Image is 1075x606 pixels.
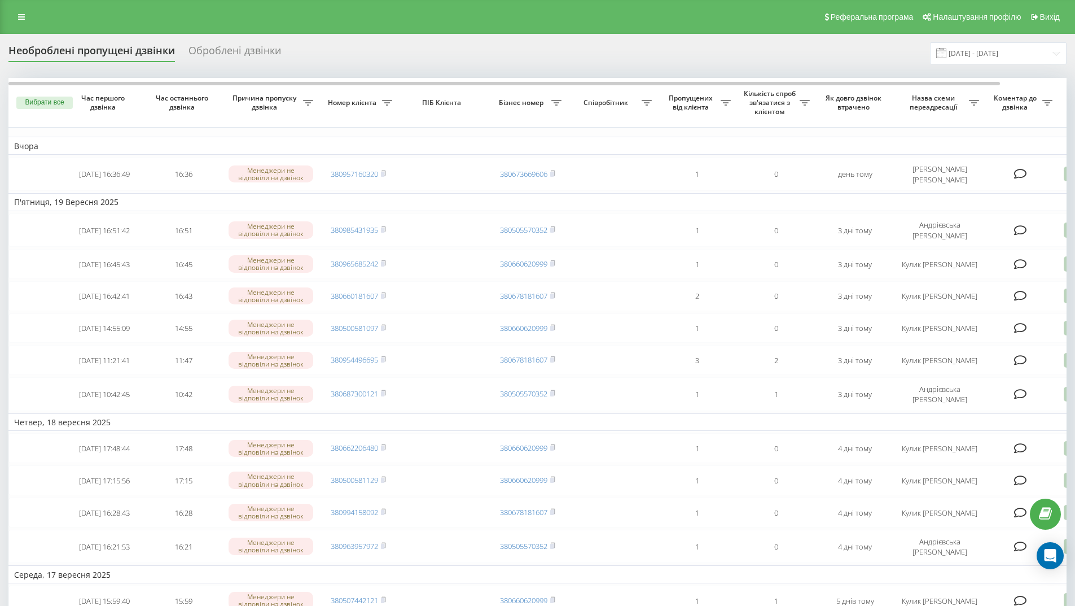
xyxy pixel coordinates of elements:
[331,291,378,301] a: 380660181607
[695,225,699,236] font: 1
[331,389,378,399] font: 380687300121
[744,89,796,116] font: Кількість спроб зв'язатися з клієнтом
[175,596,192,606] font: 15:59
[695,389,699,399] font: 1
[500,169,547,179] font: 380673669606
[500,595,547,605] a: 380660620999
[331,323,378,333] a: 380500581097
[912,537,967,557] font: Андрієвська [PERSON_NAME]
[838,259,872,269] font: 3 дні тому
[838,169,872,179] font: день тому
[331,443,378,453] a: 380662206480
[79,542,130,552] font: [DATE] 16:21:53
[175,355,192,365] font: 11:47
[79,508,130,518] font: [DATE] 16:28:43
[774,259,778,269] font: 0
[695,259,699,269] font: 1
[422,98,461,107] font: ПІБ Клієнта
[500,389,547,399] a: 380505570352
[774,389,778,399] font: 1
[238,352,304,369] font: Менеджери не відповіли на дзвінок
[188,43,281,57] font: Оброблені дзвінки
[500,259,547,269] a: 380660620999
[838,291,872,302] font: 3 дні тому
[910,93,957,112] font: Назва схеми переадресації
[695,443,699,454] font: 1
[79,355,130,365] font: [DATE] 11:21:41
[695,355,699,365] font: 3
[695,169,699,179] font: 1
[500,475,547,485] a: 380660620999
[238,440,304,457] font: Менеджери не відповіли на дзвінок
[238,165,304,182] font: Менеджери не відповіли на дзвінок
[500,355,547,365] a: 380678181607
[331,595,378,605] a: 380507442121
[79,259,130,269] font: [DATE] 16:45:43
[695,596,699,606] font: 1
[838,476,872,486] font: 4 дні тому
[331,507,378,517] a: 380994158092
[331,475,378,485] a: 380500581129
[156,93,208,112] font: Час останнього дзвінка
[175,476,192,486] font: 17:15
[175,443,192,454] font: 17:48
[774,596,778,606] font: 1
[774,355,778,365] font: 2
[14,197,119,207] font: П'ятниця, 19 Вересня 2025
[500,291,547,301] a: 380678181607
[500,507,547,517] font: 380678181607
[79,443,130,454] font: [DATE] 17:48:44
[175,169,192,179] font: 16:36
[331,169,378,179] a: 380957160320
[1040,12,1060,21] font: Вихід
[238,320,304,337] font: Менеджери не відповіли на дзвінок
[695,323,699,333] font: 1
[331,541,378,551] a: 380963957972
[500,225,547,235] font: 380505570352
[238,221,304,238] font: Менеджери не відповіли на дзвінок
[994,93,1037,112] font: Коментар до дзвінка
[79,389,130,399] font: [DATE] 10:42:45
[175,291,192,302] font: 16:43
[14,141,38,151] font: Вчора
[331,225,378,235] a: 380985431935
[175,542,192,552] font: 16:21
[695,508,699,518] font: 1
[500,443,547,453] font: 380660620999
[838,355,872,365] font: 3 дні тому
[912,384,967,404] font: Андрієвська [PERSON_NAME]
[774,542,778,552] font: 0
[328,98,376,107] font: Номер клієнта
[331,259,378,269] a: 380965685242
[774,169,778,179] font: 0
[8,43,175,57] font: Необроблені пропущені дзвінки
[838,542,872,552] font: 4 дні тому
[902,355,977,365] font: Кулик [PERSON_NAME]
[331,355,378,365] a: 380954496695
[175,259,192,269] font: 16:45
[500,541,547,551] a: 380505570352
[583,98,628,107] font: Співробітник
[933,12,1021,21] font: Налаштування профілю
[902,291,977,302] font: Кулик [PERSON_NAME]
[902,443,977,454] font: Кулик [PERSON_NAME]
[238,504,304,521] font: Менеджери не відповіли на дзвінок
[774,323,778,333] font: 0
[1037,542,1064,569] div: Open Intercom Messenger
[79,169,130,179] font: [DATE] 16:36:49
[175,323,192,333] font: 14:55
[831,12,914,21] font: Реферальна програма
[500,323,547,333] a: 380660620999
[232,93,296,112] font: Причина пропуску дзвінка
[838,508,872,518] font: 4 дні тому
